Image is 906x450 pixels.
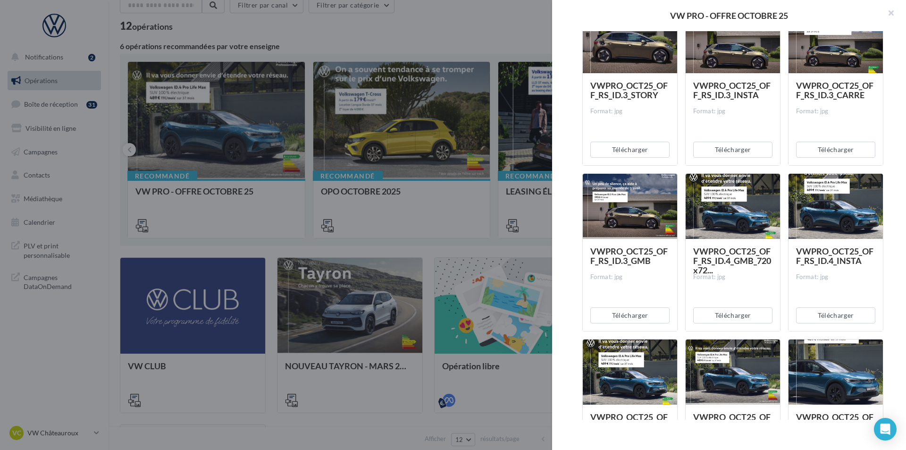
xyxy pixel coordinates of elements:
div: VW PRO - OFFRE OCTOBRE 25 [567,11,891,20]
button: Télécharger [796,142,875,158]
span: VWPRO_OCT25_OFF_RS_ID.3_STORY [590,80,668,100]
button: Télécharger [693,142,772,158]
span: VWPRO_OCT25_OFF_RS_ID.4_GMB [693,412,771,432]
span: VWPRO_OCT25_OFF_RS_ID.4_STORY [796,412,873,432]
span: VWPRO_OCT25_OFF_RS_ID.3_INSTA [693,80,771,100]
button: Télécharger [693,307,772,323]
div: Format: jpg [796,273,875,281]
button: Télécharger [590,307,670,323]
div: Format: jpg [693,107,772,116]
span: VWPRO_OCT25_OFF_RS_ID.4_GMB_720x72... [693,246,771,275]
div: Open Intercom Messenger [874,418,897,441]
span: VWPRO_OCT25_OFF_RS_ID.3_CARRE [796,80,873,100]
span: VWPRO_OCT25_OFF_RS_ID.3_GMB [590,246,668,266]
div: Format: jpg [590,107,670,116]
span: VWPRO_OCT25_OFF_RS_ID.4_INSTA [796,246,873,266]
button: Télécharger [590,142,670,158]
span: VWPRO_OCT25_OFF_RS_ID.4_CARRE [590,412,668,432]
div: Format: jpg [796,107,875,116]
button: Télécharger [796,307,875,323]
div: Format: jpg [590,273,670,281]
div: Format: jpg [693,273,772,281]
